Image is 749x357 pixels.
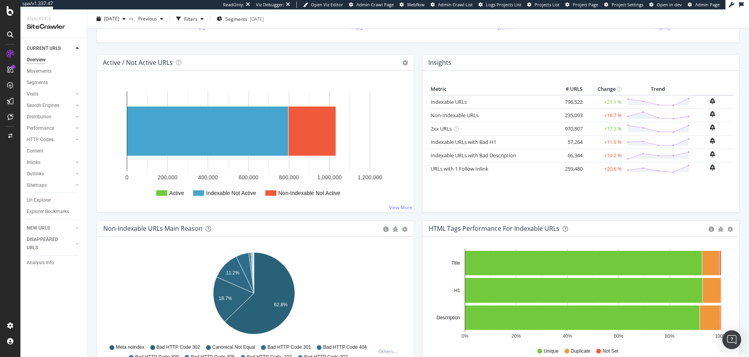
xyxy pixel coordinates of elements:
[527,2,559,8] a: Projects List
[428,57,451,68] h4: Insights
[27,196,81,204] a: Url Explorer
[553,122,585,135] td: 970,807
[27,67,51,75] div: Movements
[402,60,408,66] i: Options
[486,2,521,7] span: Logs Projects List
[135,15,157,22] span: Previous
[709,226,714,232] div: circle-info
[27,79,81,87] a: Segments
[27,90,38,98] div: Visits
[665,333,674,339] text: 80%
[565,2,598,8] a: Project Page
[722,330,741,349] div: Open Intercom Messenger
[129,15,135,21] span: vs
[317,174,342,180] text: 1,000,000
[27,224,50,232] div: NEW URLS
[226,270,239,276] text: 11.2%
[27,236,73,252] a: DISAPPEARED URLS
[27,16,80,22] div: Analytics
[27,158,40,167] div: Inlinks
[695,2,720,7] span: Admin Page
[657,2,682,7] span: Open in dev
[278,190,340,196] text: Non-Indexable Not Active
[219,296,232,301] text: 18.7%
[429,249,730,340] div: A chart.
[624,83,692,95] th: Trend
[553,149,585,162] td: 66,344
[279,174,299,180] text: 800,000
[27,170,73,178] a: Outlinks
[727,226,733,232] div: gear
[27,224,73,232] a: NEW URLS
[553,162,585,175] td: 259,480
[27,101,59,110] div: Search Engines
[27,79,48,87] div: Segments
[437,315,460,320] text: Description
[116,344,144,351] span: Meta noindex
[27,67,81,75] a: Movements
[27,90,73,98] a: Visits
[349,2,394,8] a: Admin Crawl Page
[103,225,203,232] div: Non-Indexable URLs Main Reason
[27,208,69,216] div: Explorer Bookmarks
[585,149,624,162] td: +10.2 %
[198,174,218,180] text: 400,000
[585,83,624,95] th: Change
[400,2,425,8] a: Webflow
[585,109,624,122] td: +18.7 %
[710,124,715,131] div: bell-plus
[303,2,343,8] a: Open Viz Editor
[356,2,394,7] span: Admin Crawl Page
[27,208,81,216] a: Explorer Bookmarks
[27,170,44,178] div: Outlinks
[27,22,80,31] div: SiteCrawler
[573,2,598,7] span: Project Page
[103,83,407,206] svg: A chart.
[27,158,73,167] a: Inlinks
[431,112,479,119] a: Non-Indexable URLs
[454,288,460,293] text: H1
[103,249,405,340] div: A chart.
[393,226,398,232] div: bug
[585,135,624,149] td: +11.9 %
[323,344,367,351] span: Bad HTTP Code 404
[27,147,81,155] a: Content
[431,125,452,132] a: 2xx URLs
[512,333,521,339] text: 20%
[431,152,516,159] a: Indexable URLs with Bad Description
[93,13,129,25] button: [DATE]
[358,174,382,180] text: 1,200,000
[553,135,585,149] td: 57,264
[27,181,73,190] a: Sitemaps
[256,2,284,8] div: Viz Debugger:
[553,83,585,95] th: # URLS
[27,44,61,53] div: CURRENT URLS
[612,2,643,7] span: Project Settings
[479,2,521,8] a: Logs Projects List
[274,302,287,307] text: 62.8%
[27,136,73,144] a: HTTP Codes
[710,138,715,144] div: bell-plus
[429,225,559,232] div: HTML Tags Performance for Indexable URLs
[462,333,469,339] text: 0%
[27,259,81,267] a: Analysis Info
[27,136,53,144] div: HTTP Codes
[250,15,264,22] div: [DATE]
[389,204,412,211] a: View More
[169,190,184,196] text: Active
[553,95,585,109] td: 796,522
[383,226,389,232] div: circle-info
[27,124,73,132] a: Performance
[27,101,73,110] a: Search Engines
[603,348,618,355] span: Not Set
[431,165,488,172] a: URLs with 1 Follow Inlink
[103,57,173,68] h4: Active / Not Active URLs
[157,174,177,180] text: 200,000
[27,56,81,64] a: Overview
[710,164,715,171] div: bell-plus
[206,190,256,196] text: Indexable Not Active
[710,111,715,117] div: bell-plus
[27,196,51,204] div: Url Explorer
[104,15,119,22] span: 2025 Sep. 26th
[544,348,559,355] span: Unique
